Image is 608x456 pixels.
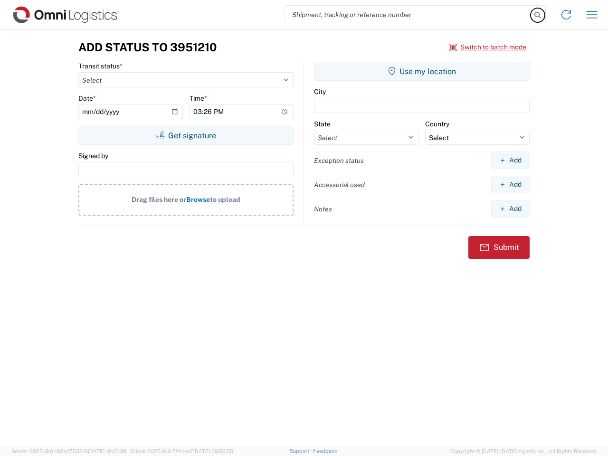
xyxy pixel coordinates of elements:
[290,448,313,454] a: Support
[491,200,530,218] button: Add
[190,94,207,103] label: Time
[78,62,123,70] label: Transit status
[186,196,210,203] span: Browse
[314,156,364,165] label: Exception status
[132,196,186,203] span: Drag files here or
[78,126,294,145] button: Get signature
[314,87,326,96] label: City
[314,120,331,128] label: State
[78,40,217,54] h3: Add Status to 3951210
[468,236,530,259] button: Submit
[11,448,126,454] span: Server: 2025.19.0-192a4753216
[193,448,233,454] span: [DATE] 09:58:55
[450,447,597,456] span: Copyright © [DATE]-[DATE] Agistix Inc., All Rights Reserved
[88,448,126,454] span: [DATE] 10:05:38
[314,205,332,213] label: Notes
[449,39,526,55] button: Switch to batch mode
[314,180,365,189] label: Accessorial used
[425,120,449,128] label: Country
[285,6,531,24] input: Shipment, tracking or reference number
[78,94,96,103] label: Date
[314,62,530,81] button: Use my location
[78,152,108,160] label: Signed by
[313,448,337,454] a: Feedback
[491,176,530,193] button: Add
[491,152,530,169] button: Add
[210,196,240,203] span: to upload
[131,448,233,454] span: Client: 2025.19.0-7f44ea7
